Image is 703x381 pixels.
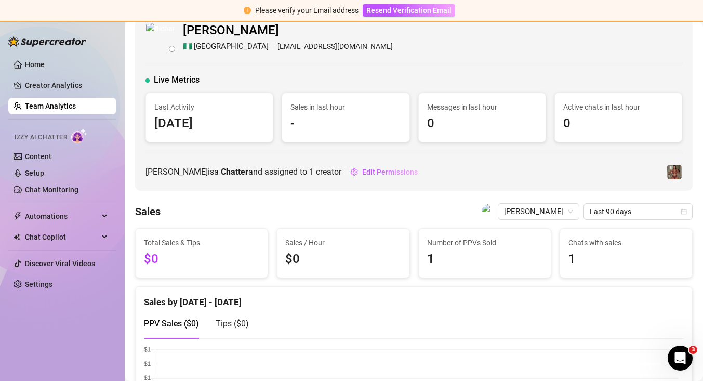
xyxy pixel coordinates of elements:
[14,233,20,241] img: Chat Copilot
[689,346,697,354] span: 3
[15,133,67,142] span: Izzy AI Chatter
[145,165,341,178] span: [PERSON_NAME] is a and assigned to creator
[154,101,264,113] span: Last Activity
[25,280,52,288] a: Settings
[216,319,249,329] span: Tips ( $0 )
[563,114,673,134] span: 0
[350,164,418,180] button: Edit Permissions
[504,204,573,219] span: Richard Johnny
[427,249,542,269] span: 1
[285,237,401,248] span: Sales / Hour
[427,114,537,134] span: 0
[482,204,497,219] img: Richard Johnny
[146,23,174,51] img: Richard Johnny
[144,249,259,269] span: $0
[681,208,687,215] span: calendar
[183,21,393,41] span: [PERSON_NAME]
[144,319,199,329] span: PPV Sales ( $0 )
[25,102,76,110] a: Team Analytics
[25,77,108,94] a: Creator Analytics
[563,101,673,113] span: Active chats in last hour
[25,152,51,161] a: Content
[427,237,542,248] span: Number of PPVs Sold
[351,168,358,176] span: setting
[244,7,251,14] span: exclamation-circle
[25,208,99,225] span: Automations
[183,41,393,53] div: [EMAIL_ADDRESS][DOMAIN_NAME]
[8,36,86,47] img: logo-BBDzfeDw.svg
[183,41,193,53] span: 🇳🇬
[25,186,78,194] a: Chat Monitoring
[427,101,537,113] span: Messages in last hour
[221,167,248,177] b: Chatter
[568,237,684,248] span: Chats with sales
[144,237,259,248] span: Total Sales & Tips
[25,60,45,69] a: Home
[71,128,87,143] img: AI Chatter
[194,41,269,53] span: [GEOGRAPHIC_DATA]
[309,167,314,177] span: 1
[25,259,95,268] a: Discover Viral Videos
[668,346,693,371] iframe: Intercom live chat
[290,114,401,134] span: -
[285,249,401,269] span: $0
[568,249,684,269] span: 1
[667,165,682,179] img: Greek
[135,204,161,219] h4: Sales
[363,4,455,17] button: Resend Verification Email
[590,204,686,219] span: Last 90 days
[154,114,264,134] span: [DATE]
[25,169,44,177] a: Setup
[366,6,452,15] span: Resend Verification Email
[14,212,22,220] span: thunderbolt
[25,229,99,245] span: Chat Copilot
[255,5,359,16] div: Please verify your Email address
[144,287,684,309] div: Sales by [DATE] - [DATE]
[290,101,401,113] span: Sales in last hour
[154,74,200,86] span: Live Metrics
[362,168,418,176] span: Edit Permissions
